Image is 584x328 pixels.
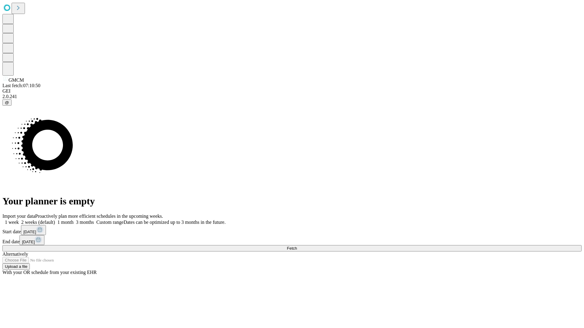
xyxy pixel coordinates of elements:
[2,83,40,88] span: Last fetch: 07:10:50
[2,225,582,235] div: Start date
[96,220,123,225] span: Custom range
[2,196,582,207] h1: Your planner is empty
[76,220,94,225] span: 3 months
[5,100,9,105] span: @
[2,270,97,275] span: With your OR schedule from your existing EHR
[2,263,30,270] button: Upload a file
[35,214,163,219] span: Proactively plan more efficient schedules in the upcoming weeks.
[5,220,19,225] span: 1 week
[2,88,582,94] div: GEI
[9,77,24,83] span: GMCM
[2,99,12,106] button: @
[21,225,46,235] button: [DATE]
[2,214,35,219] span: Import your data
[123,220,225,225] span: Dates can be optimized up to 3 months in the future.
[2,94,582,99] div: 2.0.241
[2,251,28,257] span: Alternatively
[57,220,74,225] span: 1 month
[22,240,35,244] span: [DATE]
[23,230,36,234] span: [DATE]
[2,235,582,245] div: End date
[287,246,297,251] span: Fetch
[2,245,582,251] button: Fetch
[21,220,55,225] span: 2 weeks (default)
[19,235,44,245] button: [DATE]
